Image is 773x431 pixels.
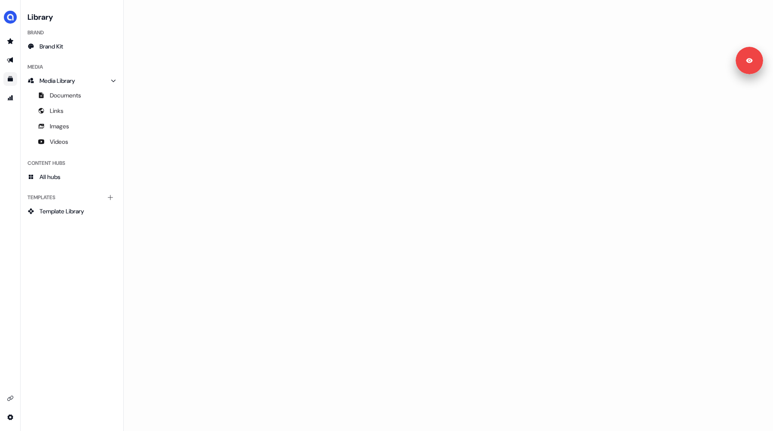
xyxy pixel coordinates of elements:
span: Documents [50,91,81,100]
a: Go to outbound experience [3,53,17,67]
span: Brand Kit [40,42,63,51]
span: Images [50,122,69,131]
a: Go to attribution [3,91,17,105]
div: Templates [24,191,120,204]
a: Go to integrations [3,410,17,424]
span: All hubs [40,173,61,181]
span: Media Library [40,76,75,85]
a: Media Library [24,74,120,88]
h3: Library [24,10,120,22]
a: Go to templates [3,72,17,86]
a: Template Library [24,204,120,218]
span: Links [50,106,64,115]
span: Template Library [40,207,84,215]
div: Content Hubs [24,156,120,170]
a: All hubs [24,170,120,184]
a: Go to integrations [3,392,17,405]
a: Brand Kit [24,39,120,53]
div: Brand [24,26,120,39]
span: Videos [50,137,68,146]
div: Media [24,60,120,74]
a: Links [24,104,120,118]
a: Go to prospects [3,34,17,48]
a: Images [24,119,120,133]
a: Documents [24,88,120,102]
a: Videos [24,135,120,149]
